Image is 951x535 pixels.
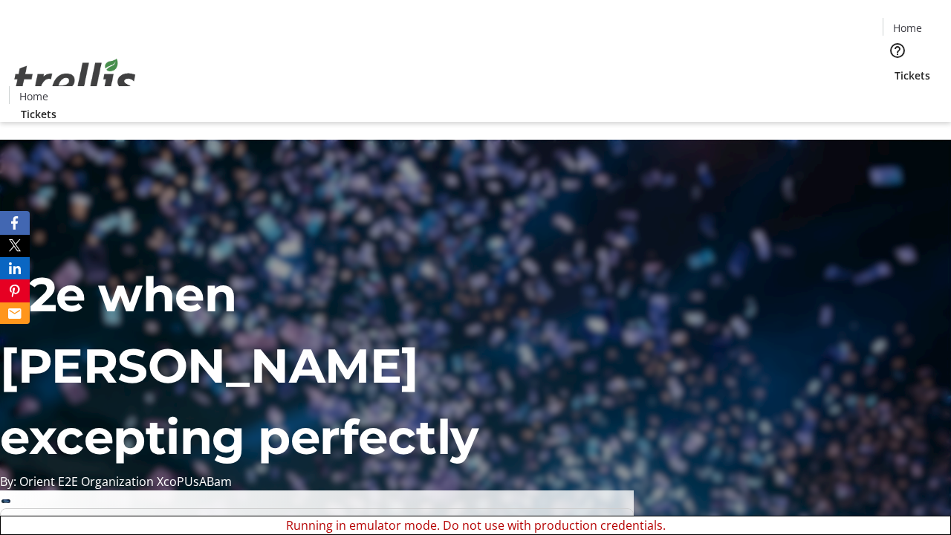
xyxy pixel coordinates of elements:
[883,36,912,65] button: Help
[9,106,68,122] a: Tickets
[883,83,912,113] button: Cart
[9,42,141,117] img: Orient E2E Organization XcoPUsABam's Logo
[893,20,922,36] span: Home
[883,68,942,83] a: Tickets
[895,68,930,83] span: Tickets
[883,20,931,36] a: Home
[10,88,57,104] a: Home
[21,106,56,122] span: Tickets
[19,88,48,104] span: Home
